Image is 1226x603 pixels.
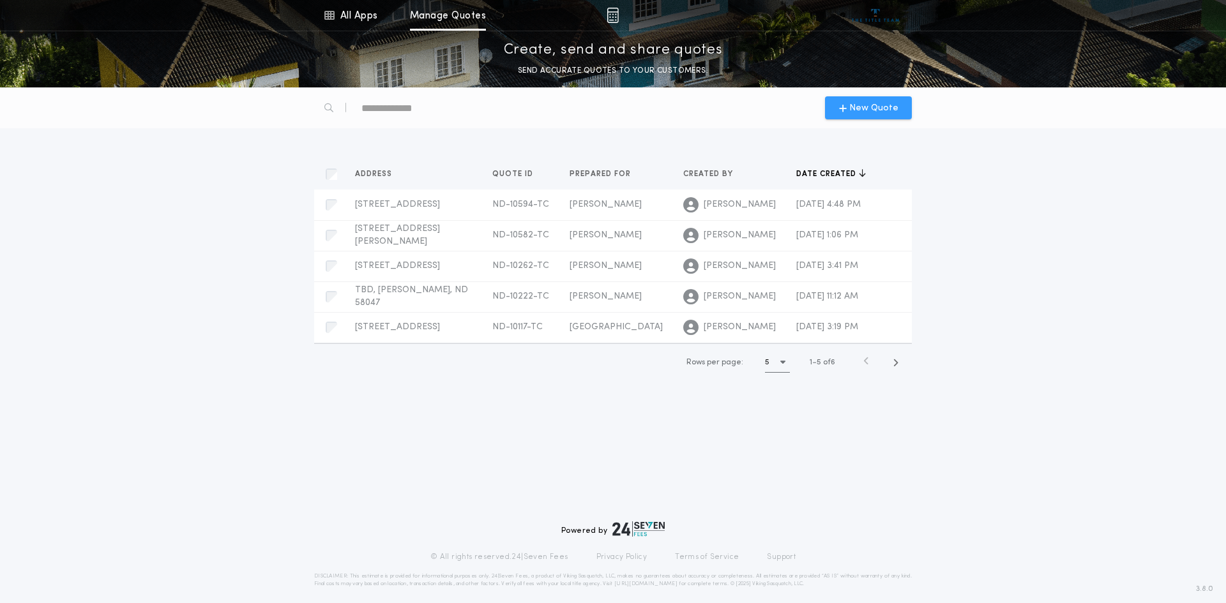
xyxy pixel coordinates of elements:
[796,322,858,332] span: [DATE] 3:19 PM
[355,224,440,246] span: [STREET_ADDRESS][PERSON_NAME]
[504,40,723,61] p: Create, send and share quotes
[796,230,858,240] span: [DATE] 1:06 PM
[355,322,440,332] span: [STREET_ADDRESS]
[492,169,536,179] span: Quote ID
[683,168,743,181] button: Created by
[612,521,665,537] img: logo
[1196,583,1213,595] span: 3.8.0
[704,321,776,334] span: [PERSON_NAME]
[355,261,440,271] span: [STREET_ADDRESS]
[823,357,835,368] span: of 6
[355,285,468,308] span: TBD, [PERSON_NAME], ND 58047
[518,64,708,77] p: SEND ACCURATE QUOTES TO YOUR CUSTOMERS.
[570,292,642,301] span: [PERSON_NAME]
[686,359,743,366] span: Rows per page:
[492,261,549,271] span: ND-10262-TC
[810,359,812,366] span: 1
[614,581,677,586] a: [URL][DOMAIN_NAME]
[314,572,912,588] p: DISCLAIMER: This estimate is provided for informational purposes only. 24|Seven Fees, a product o...
[607,8,619,23] img: img
[817,359,821,366] span: 5
[704,290,776,303] span: [PERSON_NAME]
[765,352,790,373] button: 5
[570,200,642,209] span: [PERSON_NAME]
[570,322,663,332] span: [GEOGRAPHIC_DATA]
[570,261,642,271] span: [PERSON_NAME]
[704,229,776,242] span: [PERSON_NAME]
[492,230,549,240] span: ND-10582-TC
[675,552,739,562] a: Terms of Service
[492,292,549,301] span: ND-10222-TC
[849,101,898,115] span: New Quote
[355,168,402,181] button: Address
[492,168,543,181] button: Quote ID
[796,200,861,209] span: [DATE] 4:48 PM
[570,230,642,240] span: [PERSON_NAME]
[796,169,859,179] span: Date created
[355,200,440,209] span: [STREET_ADDRESS]
[852,9,900,22] img: vs-icon
[796,168,866,181] button: Date created
[561,521,665,537] div: Powered by
[704,260,776,272] span: [PERSON_NAME]
[430,552,568,562] p: © All rights reserved. 24|Seven Fees
[825,96,912,119] button: New Quote
[767,552,796,562] a: Support
[596,552,647,562] a: Privacy Policy
[796,261,858,271] span: [DATE] 3:41 PM
[492,322,543,332] span: ND-10117-TC
[683,169,736,179] span: Created by
[492,200,549,209] span: ND-10594-TC
[570,169,633,179] span: Prepared for
[796,292,858,301] span: [DATE] 11:12 AM
[765,356,769,369] h1: 5
[355,169,395,179] span: Address
[704,198,776,211] span: [PERSON_NAME]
